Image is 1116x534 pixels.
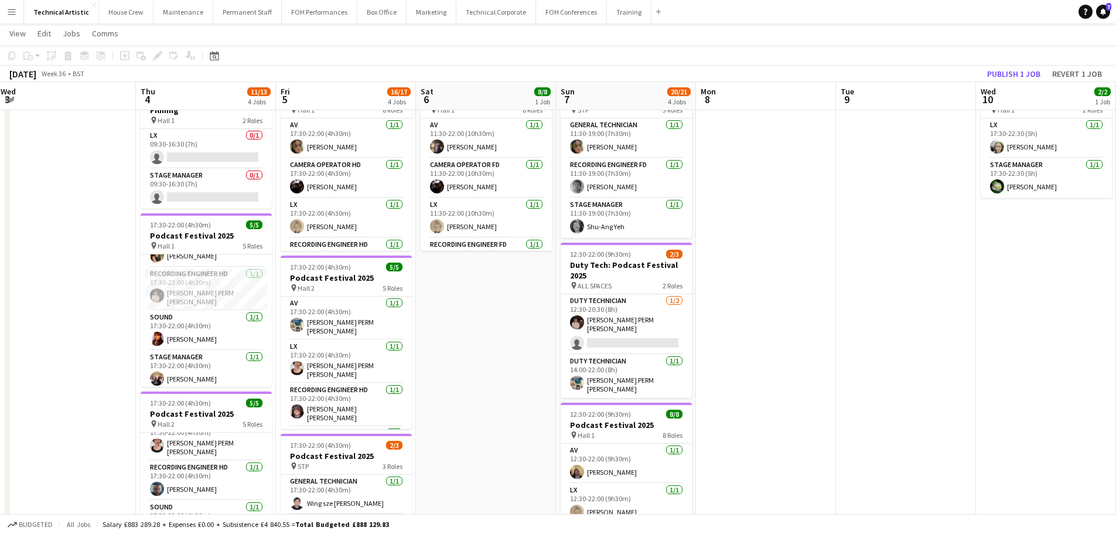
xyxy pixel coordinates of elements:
button: Budgeted [6,518,54,531]
span: Edit [37,28,51,39]
button: Training [607,1,651,23]
button: Marketing [407,1,456,23]
span: Jobs [63,28,80,39]
a: 7 [1096,5,1110,19]
span: Week 36 [39,69,68,78]
span: Comms [92,28,118,39]
button: Publish 1 job [982,66,1045,81]
span: View [9,28,26,39]
button: FOH Performances [282,1,357,23]
a: View [5,26,30,41]
button: House Crew [99,1,153,23]
span: Total Budgeted £888 129.83 [295,520,389,529]
div: BST [73,69,84,78]
button: Maintenance [153,1,213,23]
a: Edit [33,26,56,41]
div: [DATE] [9,68,36,80]
button: Permanent Staff [213,1,282,23]
button: FOH Conferences [536,1,607,23]
span: All jobs [64,520,93,529]
button: Technical Artistic [24,1,99,23]
a: Comms [87,26,123,41]
div: Salary £883 289.28 + Expenses £0.00 + Subsistence £4 840.55 = [103,520,389,529]
a: Jobs [58,26,85,41]
span: 7 [1106,3,1111,11]
button: Technical Corporate [456,1,536,23]
button: Box Office [357,1,407,23]
span: Budgeted [19,521,53,529]
button: Revert 1 job [1047,66,1107,81]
